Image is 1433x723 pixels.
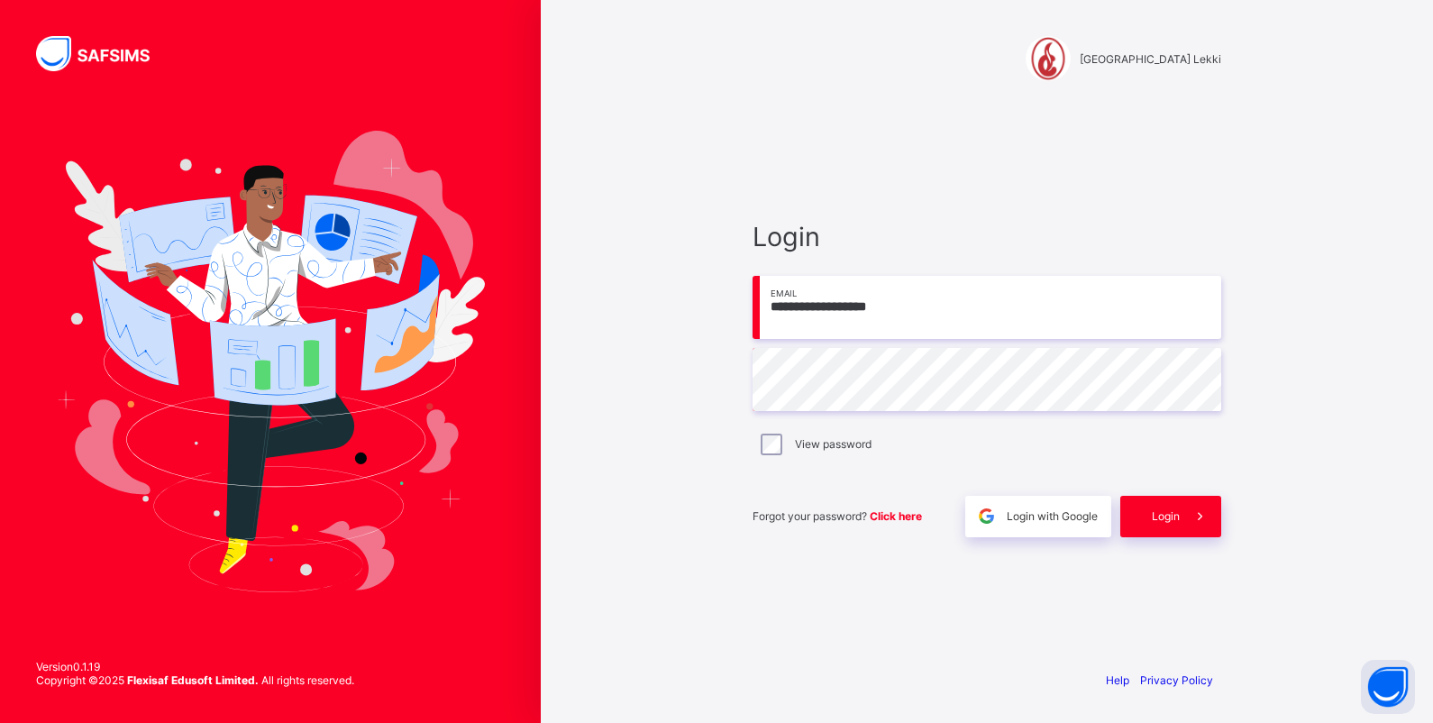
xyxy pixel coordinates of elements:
[753,221,1221,252] span: Login
[1007,509,1098,523] span: Login with Google
[36,36,171,71] img: SAFSIMS Logo
[1361,660,1415,714] button: Open asap
[870,509,922,523] a: Click here
[753,509,922,523] span: Forgot your password?
[1152,509,1180,523] span: Login
[1140,673,1213,687] a: Privacy Policy
[36,673,354,687] span: Copyright © 2025 All rights reserved.
[56,131,485,592] img: Hero Image
[127,673,259,687] strong: Flexisaf Edusoft Limited.
[795,437,872,451] label: View password
[1080,52,1221,66] span: [GEOGRAPHIC_DATA] Lekki
[976,506,997,526] img: google.396cfc9801f0270233282035f929180a.svg
[1106,673,1129,687] a: Help
[36,660,354,673] span: Version 0.1.19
